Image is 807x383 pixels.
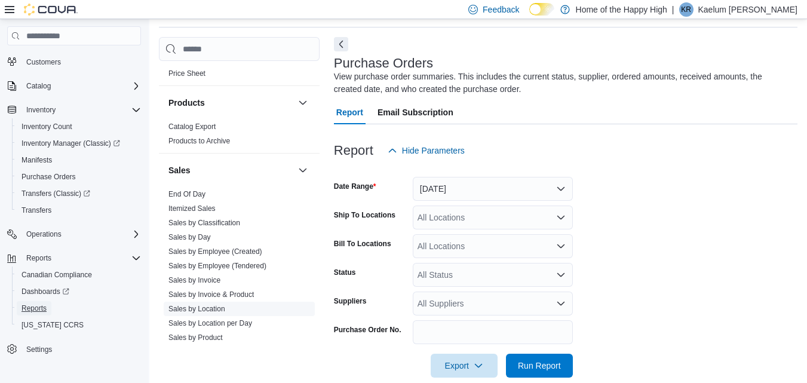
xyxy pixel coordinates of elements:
[334,239,391,249] label: Bill To Locations
[22,172,76,182] span: Purchase Orders
[12,300,146,317] button: Reports
[168,136,230,146] span: Products to Archive
[12,118,146,135] button: Inventory Count
[698,2,798,17] p: Kaelum [PERSON_NAME]
[22,79,141,93] span: Catalog
[168,164,293,176] button: Sales
[168,232,211,242] span: Sales by Day
[22,206,51,215] span: Transfers
[22,320,84,330] span: [US_STATE] CCRS
[529,3,554,16] input: Dark Mode
[22,287,69,296] span: Dashboards
[378,100,453,124] span: Email Subscription
[556,213,566,222] button: Open list of options
[168,262,266,270] a: Sales by Employee (Tendered)
[334,268,356,277] label: Status
[17,186,95,201] a: Transfers (Classic)
[168,261,266,271] span: Sales by Employee (Tendered)
[12,266,146,283] button: Canadian Compliance
[26,345,52,354] span: Settings
[168,347,259,357] span: Sales by Product & Location
[2,250,146,266] button: Reports
[22,155,52,165] span: Manifests
[556,299,566,308] button: Open list of options
[17,153,141,167] span: Manifests
[296,163,310,177] button: Sales
[12,135,146,152] a: Inventory Manager (Classic)
[334,56,433,71] h3: Purchase Orders
[431,354,498,378] button: Export
[22,122,72,131] span: Inventory Count
[17,203,56,217] a: Transfers
[17,186,141,201] span: Transfers (Classic)
[168,276,220,284] a: Sales by Invoice
[168,189,205,199] span: End Of Day
[168,164,191,176] h3: Sales
[22,342,57,357] a: Settings
[168,233,211,241] a: Sales by Day
[168,348,259,356] a: Sales by Product & Location
[168,204,216,213] a: Itemized Sales
[12,152,146,168] button: Manifests
[17,284,74,299] a: Dashboards
[22,227,141,241] span: Operations
[22,342,141,357] span: Settings
[334,182,376,191] label: Date Range
[168,97,205,109] h3: Products
[2,102,146,118] button: Inventory
[334,71,791,96] div: View purchase order summaries. This includes the current status, supplier, ordered amounts, recei...
[556,241,566,251] button: Open list of options
[402,145,465,157] span: Hide Parameters
[22,79,56,93] button: Catalog
[296,96,310,110] button: Products
[168,69,205,78] a: Price Sheet
[22,251,56,265] button: Reports
[17,136,125,151] a: Inventory Manager (Classic)
[681,2,691,17] span: KR
[576,2,667,17] p: Home of the Happy High
[168,247,262,256] a: Sales by Employee (Created)
[506,354,573,378] button: Run Report
[679,2,694,17] div: Kaelum Rudy
[17,318,88,332] a: [US_STATE] CCRS
[17,284,141,299] span: Dashboards
[159,120,320,153] div: Products
[168,122,216,131] a: Catalog Export
[17,170,141,184] span: Purchase Orders
[22,227,66,241] button: Operations
[22,270,92,280] span: Canadian Compliance
[17,301,51,315] a: Reports
[22,54,141,69] span: Customers
[168,190,205,198] a: End Of Day
[168,333,223,342] a: Sales by Product
[22,103,141,117] span: Inventory
[334,296,367,306] label: Suppliers
[17,170,81,184] a: Purchase Orders
[24,4,78,16] img: Cova
[22,139,120,148] span: Inventory Manager (Classic)
[168,97,293,109] button: Products
[413,177,573,201] button: [DATE]
[2,226,146,243] button: Operations
[168,305,225,313] a: Sales by Location
[168,318,252,328] span: Sales by Location per Day
[168,319,252,327] a: Sales by Location per Day
[17,136,141,151] span: Inventory Manager (Classic)
[22,304,47,313] span: Reports
[334,210,395,220] label: Ship To Locations
[12,202,146,219] button: Transfers
[438,354,490,378] span: Export
[12,185,146,202] a: Transfers (Classic)
[483,4,519,16] span: Feedback
[22,55,66,69] a: Customers
[17,203,141,217] span: Transfers
[17,301,141,315] span: Reports
[168,290,254,299] a: Sales by Invoice & Product
[26,253,51,263] span: Reports
[556,270,566,280] button: Open list of options
[168,137,230,145] a: Products to Archive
